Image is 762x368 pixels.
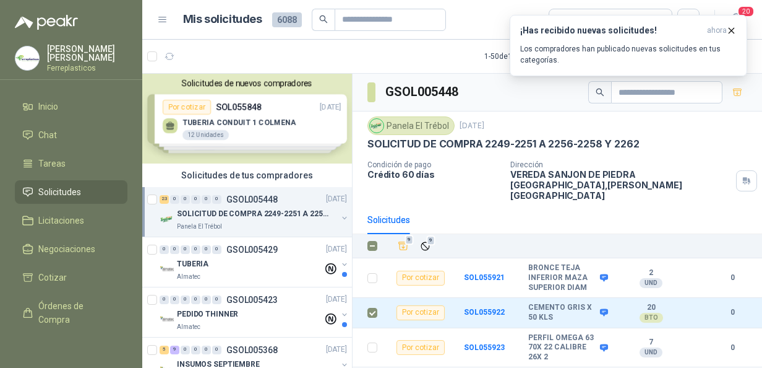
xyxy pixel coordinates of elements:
[160,212,174,227] img: Company Logo
[367,138,639,151] p: SOLICITUD DE COMPRA 2249-2251 A 2256-2258 Y 2262
[142,164,352,187] div: Solicitudes de tus compradores
[191,195,200,204] div: 0
[160,242,349,282] a: 0 0 0 0 0 0 GSOL005429[DATE] Company LogoTUBERIAAlmatec
[510,160,731,169] p: Dirección
[147,79,347,88] button: Solicitudes de nuevos compradores
[160,195,169,204] div: 23
[160,192,349,232] a: 23 0 0 0 0 0 GSOL005448[DATE] Company LogoSOLICITUD DE COMPRA 2249-2251 A 2256-2258 Y 2262Panela ...
[326,194,347,206] p: [DATE]
[520,25,702,36] h3: ¡Has recibido nuevas solicitudes!
[181,296,190,304] div: 0
[717,342,747,354] b: 0
[717,307,747,318] b: 0
[226,195,278,204] p: GSOL005448
[367,169,500,180] p: Crédito 60 días
[202,346,211,354] div: 0
[510,15,747,76] button: ¡Has recibido nuevas solicitudes!ahora Los compradores han publicado nuevas solicitudes en tus ca...
[170,245,179,254] div: 0
[725,9,747,31] button: 20
[212,245,221,254] div: 0
[427,235,435,245] span: 9
[38,128,57,142] span: Chat
[183,11,262,28] h1: Mis solicitudes
[177,259,208,271] p: TUBERIA
[614,268,688,278] b: 2
[38,271,67,284] span: Cotizar
[396,340,445,355] div: Por cotizar
[326,244,347,256] p: [DATE]
[370,119,383,133] img: Company Logo
[47,45,127,62] p: [PERSON_NAME] [PERSON_NAME]
[177,209,331,221] p: SOLICITUD DE COMPRA 2249-2251 A 2256-2258 Y 2262
[15,209,127,232] a: Licitaciones
[202,195,211,204] div: 0
[15,266,127,289] a: Cotizar
[528,303,597,322] b: CEMENTO GRIS X 50 KLS
[464,273,505,282] a: SOL055921
[326,344,347,356] p: [DATE]
[181,245,190,254] div: 0
[191,296,200,304] div: 0
[464,343,505,352] a: SOL055923
[15,95,127,118] a: Inicio
[319,15,328,24] span: search
[395,237,412,255] button: Añadir
[15,336,127,360] a: Remisiones
[464,308,505,317] a: SOL055922
[226,346,278,354] p: GSOL005368
[484,46,565,66] div: 1 - 50 de 1068
[367,160,500,169] p: Condición de pago
[596,88,604,97] span: search
[38,157,66,170] span: Tareas
[160,296,169,304] div: 0
[614,303,688,313] b: 20
[160,262,174,277] img: Company Logo
[405,235,414,245] span: 9
[717,272,747,284] b: 0
[38,242,95,256] span: Negociaciones
[181,195,190,204] div: 0
[326,294,347,306] p: [DATE]
[202,245,211,254] div: 0
[191,245,200,254] div: 0
[47,64,127,72] p: Ferreplasticos
[707,25,727,36] span: ahora
[212,346,221,354] div: 0
[226,296,278,304] p: GSOL005423
[160,312,174,327] img: Company Logo
[38,185,81,199] span: Solicitudes
[272,12,302,27] span: 6088
[170,195,179,204] div: 0
[38,299,116,326] span: Órdenes de Compra
[202,296,211,304] div: 0
[367,116,455,135] div: Panela El Trébol
[396,271,445,286] div: Por cotizar
[177,309,238,321] p: PEDIDO THINNER
[510,169,731,201] p: VEREDA SANJON DE PIEDRA [GEOGRAPHIC_DATA] , [PERSON_NAME][GEOGRAPHIC_DATA]
[181,346,190,354] div: 0
[226,245,278,254] p: GSOL005429
[15,46,39,70] img: Company Logo
[170,296,179,304] div: 0
[191,346,200,354] div: 0
[212,296,221,304] div: 0
[417,238,434,255] button: Ignorar
[38,214,84,227] span: Licitaciones
[160,346,169,354] div: 5
[170,346,179,354] div: 9
[142,74,352,164] div: Solicitudes de nuevos compradoresPor cotizarSOL055848[DATE] TUBERIA CONDUIT 1 COLMENA12 UnidadesP...
[528,333,597,362] b: PERFIL OMEGA 63 70X 22 CALIBRE 26X 2
[177,272,200,282] p: Almatec
[177,222,222,232] p: Panela El Trébol
[15,123,127,147] a: Chat
[177,322,200,332] p: Almatec
[15,15,78,30] img: Logo peakr
[614,338,688,348] b: 7
[737,6,755,17] span: 20
[367,213,410,227] div: Solicitudes
[15,237,127,261] a: Negociaciones
[160,245,169,254] div: 0
[385,82,460,102] h3: GSOL005448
